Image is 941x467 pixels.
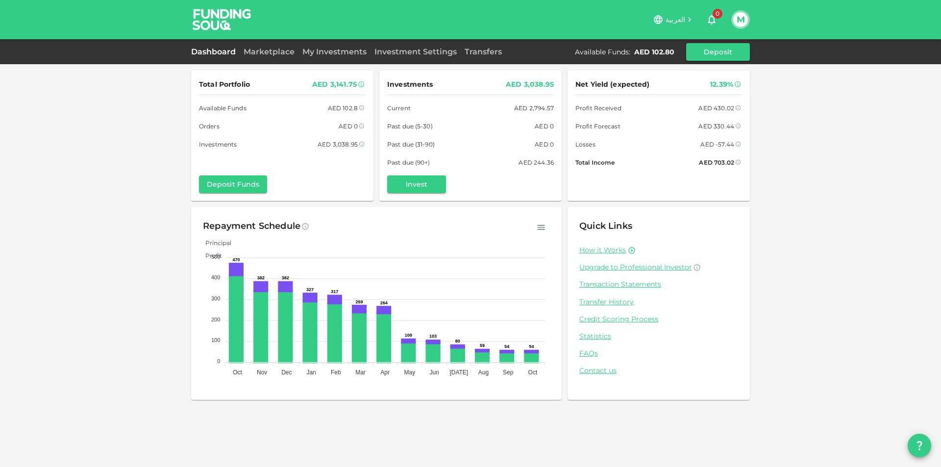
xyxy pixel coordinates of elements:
span: Net Yield (expected) [575,78,650,91]
tspan: Aug [478,369,489,376]
span: Profit Forecast [575,121,620,131]
div: AED 330.44 [698,121,734,131]
a: How it Works [579,246,626,255]
span: Total Portfolio [199,78,250,91]
span: Investments [199,139,237,149]
button: question [908,434,931,457]
a: My Investments [298,47,371,56]
a: Transfers [461,47,506,56]
span: 0 [713,9,722,19]
span: Orders [199,121,220,131]
span: Current [387,103,411,113]
tspan: 0 [217,358,220,364]
tspan: 500 [211,254,220,260]
tspan: May [404,369,416,376]
span: Investments [387,78,433,91]
div: AED 102.8 [328,103,358,113]
tspan: Dec [281,369,292,376]
span: Past due (5-30) [387,121,433,131]
div: AED 3,141.75 [312,78,357,91]
tspan: Jun [429,369,439,376]
span: Profit [198,252,222,259]
div: AED 244.36 [519,157,554,168]
div: AED 2,794.57 [514,103,554,113]
span: Past due (31-90) [387,139,435,149]
span: Losses [575,139,595,149]
tspan: Feb [331,369,341,376]
span: العربية [666,15,685,24]
a: Marketplace [240,47,298,56]
a: Contact us [579,366,738,375]
tspan: 200 [211,317,220,322]
tspan: Oct [233,369,242,376]
button: M [733,12,748,27]
tspan: Sep [503,369,514,376]
span: Available Funds [199,103,247,113]
span: Profit Received [575,103,621,113]
a: Statistics [579,332,738,341]
tspan: 400 [211,274,220,280]
div: AED 0 [535,121,554,131]
div: AED 102.80 [634,47,674,57]
div: AED 0 [339,121,358,131]
a: Transaction Statements [579,280,738,289]
a: Investment Settings [371,47,461,56]
button: Deposit Funds [199,175,267,193]
span: Quick Links [579,221,632,231]
div: Available Funds : [575,47,630,57]
div: 12.39% [710,78,733,91]
span: Upgrade to Professional Investor [579,263,692,271]
div: AED 3,038.95 [318,139,358,149]
tspan: Jan [306,369,316,376]
tspan: 100 [211,337,220,343]
tspan: [DATE] [449,369,468,376]
div: AED 0 [535,139,554,149]
div: AED 703.02 [699,157,734,168]
tspan: 300 [211,295,220,301]
tspan: Oct [528,369,538,376]
a: Upgrade to Professional Investor [579,263,738,272]
button: Invest [387,175,446,193]
button: Deposit [686,43,750,61]
span: Past due (90+) [387,157,430,168]
tspan: Apr [380,369,390,376]
a: Dashboard [191,47,240,56]
tspan: Nov [257,369,267,376]
tspan: Mar [355,369,366,376]
button: 0 [702,10,721,29]
div: AED 3,038.95 [506,78,554,91]
a: Credit Scoring Process [579,315,738,324]
a: FAQs [579,349,738,358]
a: Transfer History [579,297,738,307]
span: Principal [198,239,231,246]
div: Repayment Schedule [203,219,300,234]
div: AED 430.02 [698,103,734,113]
span: Total Income [575,157,615,168]
div: AED -57.44 [700,139,734,149]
